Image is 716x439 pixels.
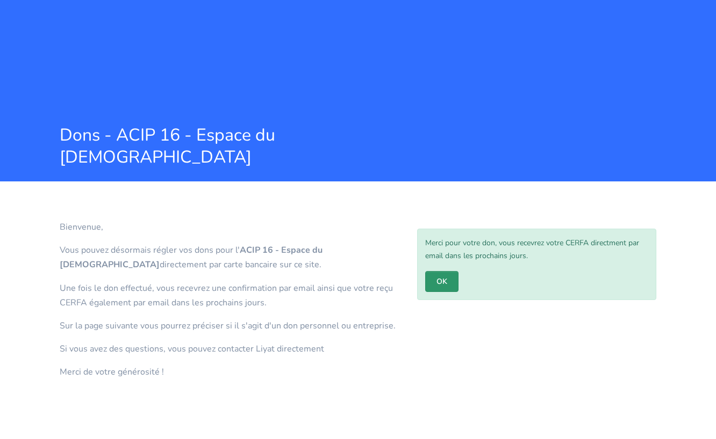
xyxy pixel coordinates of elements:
span: Dons - ACIP 16 - Espace du [DEMOGRAPHIC_DATA] [60,124,452,169]
a: OK [425,271,459,292]
p: Si vous avez des questions, vous pouvez contacter Liyat directement [60,342,401,356]
p: Merci pour votre don, vous recevrez votre CERFA directment par email dans les prochains jours. [425,237,648,262]
p: Merci de votre générosité ! [60,365,401,379]
p: Sur la page suivante vous pourrez préciser si il s'agit d'un don personnel ou entreprise. [60,319,401,333]
p: Une fois le don effectué, vous recevrez une confirmation par email ainsi que votre reçu CERFA éga... [60,281,401,310]
p: Bienvenue, [60,220,401,235]
p: Vous pouvez désormais régler vos dons pour l' directement par carte bancaire sur ce site. [60,243,401,272]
